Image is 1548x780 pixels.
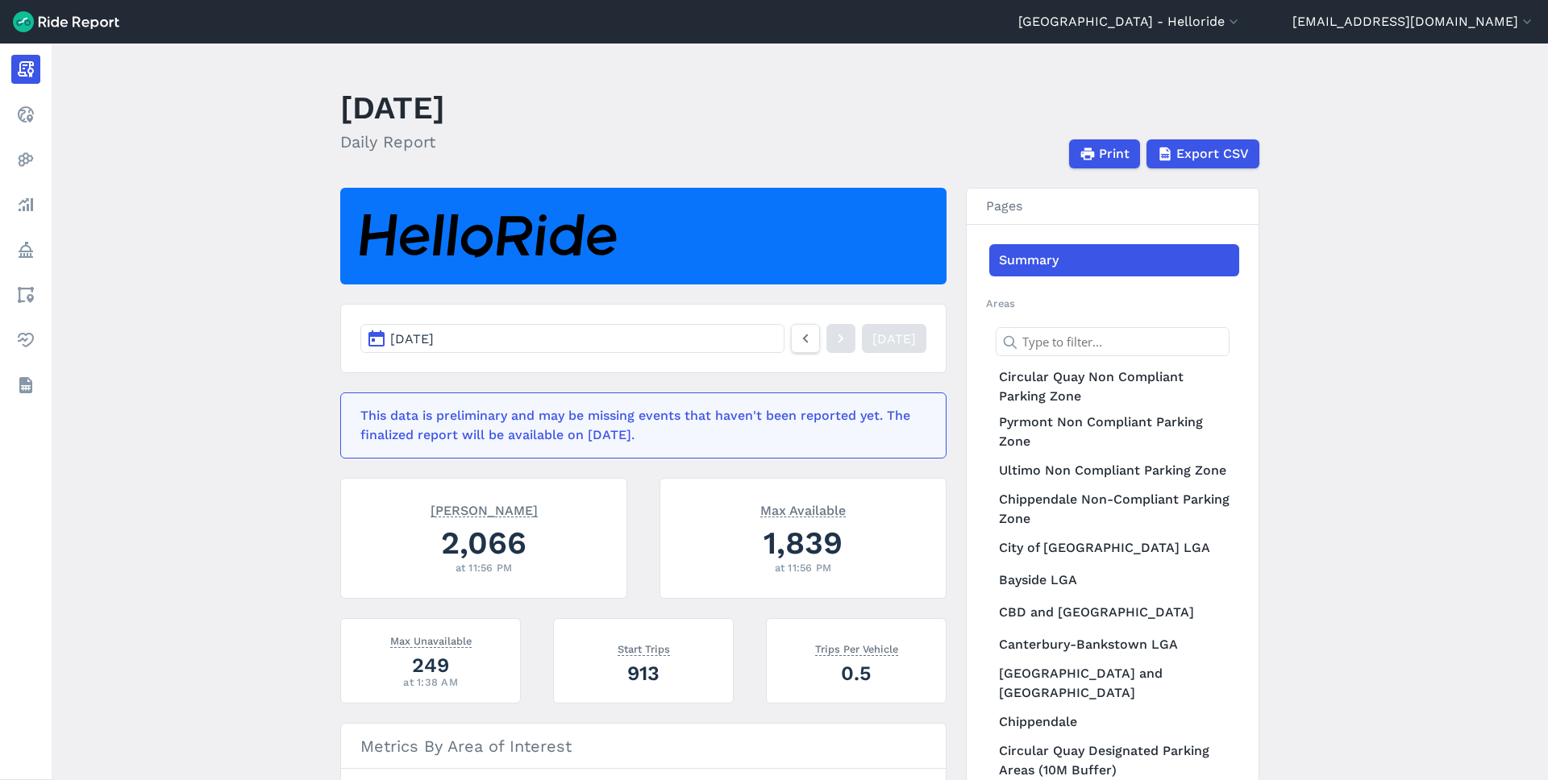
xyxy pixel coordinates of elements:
[573,659,714,687] div: 913
[680,560,926,575] div: at 11:56 PM
[989,629,1239,661] a: Canterbury-Bankstown LGA
[390,632,472,648] span: Max Unavailable
[1018,12,1242,31] button: [GEOGRAPHIC_DATA] - Helloride
[360,651,501,679] div: 249
[1292,12,1535,31] button: [EMAIL_ADDRESS][DOMAIN_NAME]
[989,454,1239,487] a: Ultimo Non Compliant Parking Zone
[11,280,40,309] a: Areas
[989,409,1239,454] a: Pyrmont Non Compliant Parking Zone
[390,331,434,346] span: [DATE]
[11,371,40,400] a: Datasets
[360,214,617,259] img: HelloRide
[996,327,1230,356] input: Type to filter...
[989,596,1239,629] a: CBD and [GEOGRAPHIC_DATA]
[989,661,1239,706] a: [GEOGRAPHIC_DATA] and [GEOGRAPHIC_DATA]
[1176,144,1249,164] span: Export CSV
[11,326,40,355] a: Health
[989,532,1239,564] a: City of [GEOGRAPHIC_DATA] LGA
[360,674,501,690] div: at 1:38 AM
[1146,139,1259,168] button: Export CSV
[760,501,846,517] span: Max Available
[11,145,40,174] a: Heatmaps
[986,296,1239,311] h2: Areas
[340,130,445,154] h2: Daily Report
[11,190,40,219] a: Analyze
[786,659,926,687] div: 0.5
[431,501,538,517] span: [PERSON_NAME]
[11,100,40,129] a: Realtime
[967,189,1259,225] h3: Pages
[340,85,445,130] h1: [DATE]
[360,521,607,565] div: 2,066
[618,640,670,656] span: Start Trips
[1069,139,1140,168] button: Print
[360,406,917,445] div: This data is preliminary and may be missing events that haven't been reported yet. The finalized ...
[11,55,40,84] a: Report
[13,11,119,32] img: Ride Report
[360,324,784,353] button: [DATE]
[989,564,1239,596] a: Bayside LGA
[989,487,1239,532] a: Chippendale Non-Compliant Parking Zone
[862,324,926,353] a: [DATE]
[1099,144,1130,164] span: Print
[360,560,607,575] div: at 11:56 PM
[815,640,898,656] span: Trips Per Vehicle
[341,724,946,769] h3: Metrics By Area of Interest
[989,244,1239,276] a: Summary
[989,706,1239,738] a: Chippendale
[11,235,40,264] a: Policy
[680,521,926,565] div: 1,839
[989,364,1239,409] a: Circular Quay Non Compliant Parking Zone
